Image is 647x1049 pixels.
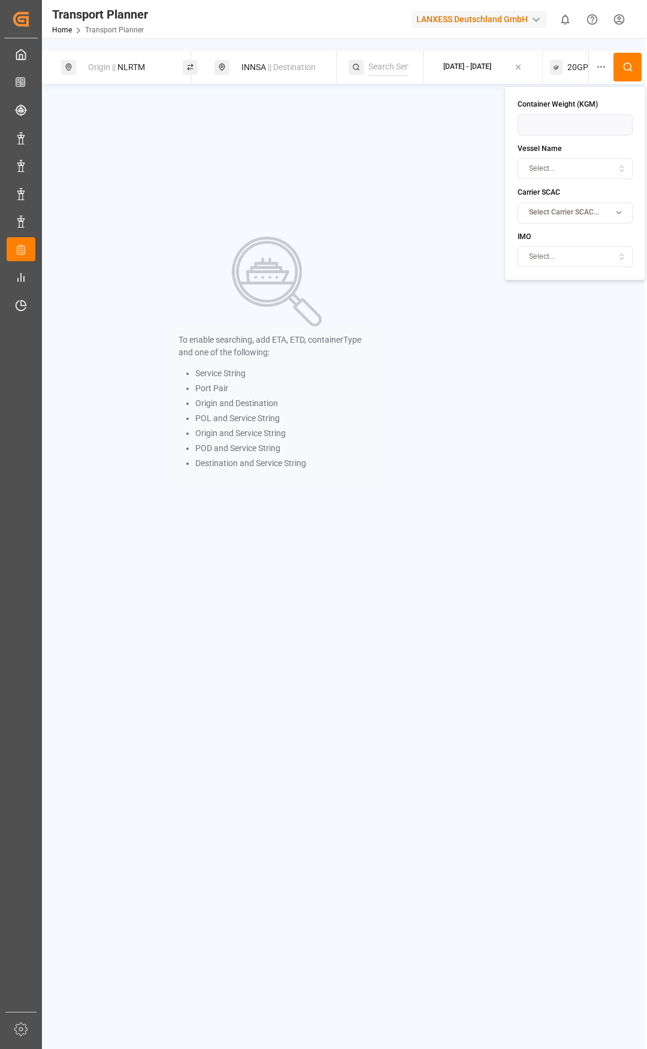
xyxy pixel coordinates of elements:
[529,207,599,218] span: Select Carrier SCAC...
[529,252,555,262] span: Select...
[179,334,376,359] p: To enable searching, add ETA, ETD, containerType and one of the following:
[195,412,376,425] li: POL and Service String
[529,164,555,174] span: Select...
[52,5,148,23] div: Transport Planner
[518,144,633,155] h4: Vessel Name
[268,62,316,72] span: || Destination
[195,427,376,440] li: Origin and Service String
[195,457,376,470] li: Destination and Service String
[443,62,491,72] div: [DATE] - [DATE]
[81,56,178,78] div: NLRTM
[431,56,536,79] button: [DATE] - [DATE]
[195,442,376,455] li: POD and Service String
[518,232,633,243] h4: IMO
[195,382,376,395] li: Port Pair
[518,99,633,110] h4: Container Weight (KGM)
[518,188,633,198] h4: Carrier SCAC
[567,61,588,74] span: 20GP
[234,56,331,78] div: INNSA
[195,367,376,380] li: Service String
[88,62,116,72] span: Origin ||
[195,397,376,410] li: Origin and Destination
[412,11,547,28] div: LANXESS Deutschland GmbH
[52,26,72,34] a: Home
[552,6,579,33] button: show 0 new notifications
[232,237,322,327] img: Search
[579,6,606,33] button: Help Center
[368,58,409,76] input: Search Service String
[518,202,633,223] button: Select Carrier SCAC...
[412,8,552,31] button: LANXESS Deutschland GmbH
